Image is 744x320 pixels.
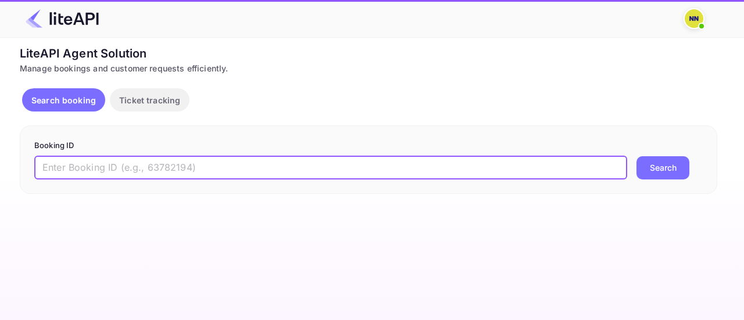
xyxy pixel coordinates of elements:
[31,94,96,106] p: Search booking
[34,140,703,152] p: Booking ID
[20,62,717,74] div: Manage bookings and customer requests efficiently.
[20,45,717,62] div: LiteAPI Agent Solution
[26,9,99,28] img: LiteAPI Logo
[34,156,627,179] input: Enter Booking ID (e.g., 63782194)
[119,94,180,106] p: Ticket tracking
[636,156,689,179] button: Search
[685,9,703,28] img: N/A N/A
